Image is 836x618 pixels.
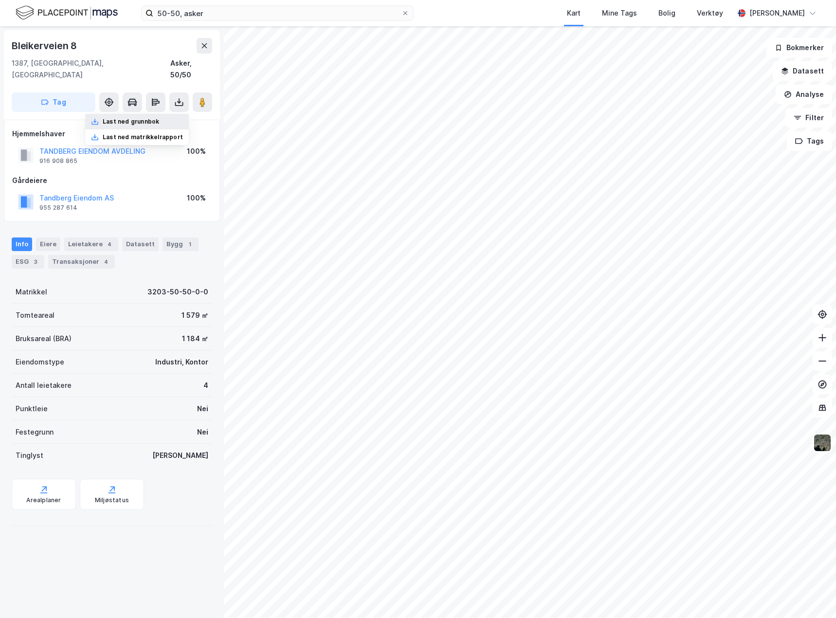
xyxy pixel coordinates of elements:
[197,403,208,415] div: Nei
[785,108,832,127] button: Filter
[16,403,48,415] div: Punktleie
[147,286,208,298] div: 3203-50-50-0-0
[16,4,118,21] img: logo.f888ab2527a4732fd821a326f86c7f29.svg
[787,571,836,618] div: Kontrollprogram for chat
[16,286,47,298] div: Matrikkel
[64,237,118,251] div: Leietakere
[567,7,581,19] div: Kart
[182,333,208,345] div: 1 184 ㎡
[16,450,43,461] div: Tinglyst
[16,380,72,391] div: Antall leietakere
[766,38,832,57] button: Bokmerker
[12,175,212,186] div: Gårdeiere
[153,6,401,20] input: Søk på adresse, matrikkel, gårdeiere, leietakere eller personer
[187,192,206,204] div: 100%
[12,255,44,269] div: ESG
[163,237,199,251] div: Bygg
[697,7,723,19] div: Verktøy
[122,237,159,251] div: Datasett
[12,38,79,54] div: Bleikerveien 8
[787,131,832,151] button: Tags
[12,57,170,81] div: 1387, [GEOGRAPHIC_DATA], [GEOGRAPHIC_DATA]
[16,356,64,368] div: Eiendomstype
[16,309,55,321] div: Tomteareal
[16,333,72,345] div: Bruksareal (BRA)
[12,92,95,112] button: Tag
[12,237,32,251] div: Info
[776,85,832,104] button: Analyse
[602,7,637,19] div: Mine Tags
[16,426,54,438] div: Festegrunn
[185,239,195,249] div: 1
[48,255,115,269] div: Transaksjoner
[787,571,836,618] iframe: Chat Widget
[39,204,77,212] div: 955 287 614
[95,496,129,504] div: Miljøstatus
[155,356,208,368] div: Industri, Kontor
[105,239,114,249] div: 4
[197,426,208,438] div: Nei
[103,118,159,126] div: Last ned grunnbok
[773,61,832,81] button: Datasett
[152,450,208,461] div: [PERSON_NAME]
[749,7,805,19] div: [PERSON_NAME]
[182,309,208,321] div: 1 579 ㎡
[813,434,832,452] img: 9k=
[101,257,111,267] div: 4
[187,145,206,157] div: 100%
[658,7,675,19] div: Bolig
[12,128,212,140] div: Hjemmelshaver
[26,496,61,504] div: Arealplaner
[39,157,77,165] div: 916 908 865
[31,257,40,267] div: 3
[203,380,208,391] div: 4
[170,57,212,81] div: Asker, 50/50
[103,133,183,141] div: Last ned matrikkelrapport
[36,237,60,251] div: Eiere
